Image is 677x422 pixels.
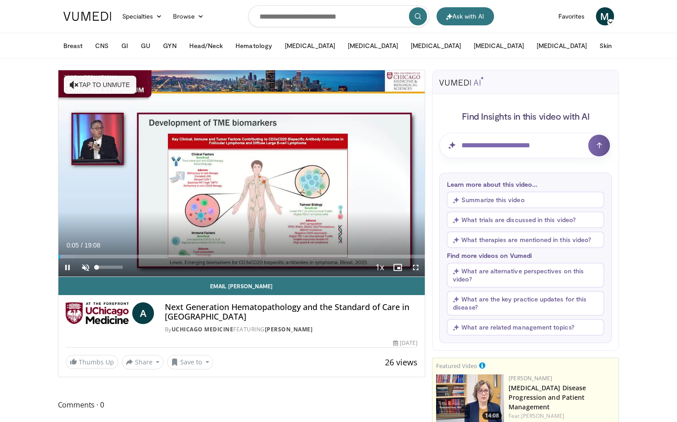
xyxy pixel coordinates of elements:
[389,258,407,276] button: Enable picture-in-picture mode
[594,37,617,55] button: Skin
[447,212,604,228] button: What trials are discussed in this video?
[509,412,615,420] div: Feat.
[135,37,156,55] button: GU
[97,266,123,269] div: Volume Level
[184,37,229,55] button: Head/Neck
[58,70,425,277] video-js: Video Player
[168,7,209,25] a: Browse
[531,37,592,55] button: [MEDICAL_DATA]
[84,242,100,249] span: 19:08
[385,357,418,368] span: 26 views
[447,263,604,287] button: What are alternative perspectives on this video?
[437,7,494,25] button: Ask with AI
[342,37,403,55] button: [MEDICAL_DATA]
[158,37,182,55] button: GYN
[407,258,425,276] button: Fullscreen
[447,252,604,259] p: Find more videos on Vumedi
[58,255,425,258] div: Progress Bar
[81,242,83,249] span: /
[64,76,136,94] button: Tap to unmute
[77,258,95,276] button: Unmute
[447,232,604,248] button: What therapies are mentioned in this video?
[447,192,604,208] button: Summarize this video
[132,302,154,324] a: A
[447,180,604,188] p: Learn more about this video...
[63,12,111,21] img: VuMedi Logo
[439,110,612,122] h4: Find Insights in this video with AI
[117,7,168,25] a: Specialties
[436,374,504,422] img: d4c48d29-6d22-4e1c-a972-e335efe90c94.png.150x105_q85_crop-smart_upscale.png
[405,37,466,55] button: [MEDICAL_DATA]
[172,325,234,333] a: UChicago Medicine
[167,355,213,369] button: Save to
[521,412,564,420] a: [PERSON_NAME]
[439,133,612,158] input: Question for AI
[468,37,529,55] button: [MEDICAL_DATA]
[116,37,134,55] button: GI
[596,7,614,25] a: M
[436,362,477,370] small: Featured Video
[279,37,341,55] button: [MEDICAL_DATA]
[90,37,114,55] button: CNS
[439,77,484,86] img: vumedi-ai-logo.svg
[447,291,604,315] button: What are the key practice updates for this disease?
[58,258,77,276] button: Pause
[509,374,552,382] a: [PERSON_NAME]
[66,355,118,369] a: Thumbs Up
[265,325,313,333] a: [PERSON_NAME]
[482,412,502,420] span: 14:08
[58,37,88,55] button: Breast
[553,7,591,25] a: Favorites
[230,37,278,55] button: Hematology
[393,339,418,347] div: [DATE]
[509,383,586,411] a: [MEDICAL_DATA] Disease Progression and Patient Management
[248,5,429,27] input: Search topics, interventions
[58,399,426,411] span: Comments 0
[165,325,418,334] div: By FEATURING
[58,277,425,295] a: Email [PERSON_NAME]
[436,374,504,422] a: 14:08
[122,355,164,369] button: Share
[66,302,129,324] img: UChicago Medicine
[370,258,389,276] button: Playback Rate
[67,242,79,249] span: 0:05
[165,302,418,322] h4: Next Generation Hematopathology and the Standard of Care in [GEOGRAPHIC_DATA]
[447,319,604,335] button: What are related management topics?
